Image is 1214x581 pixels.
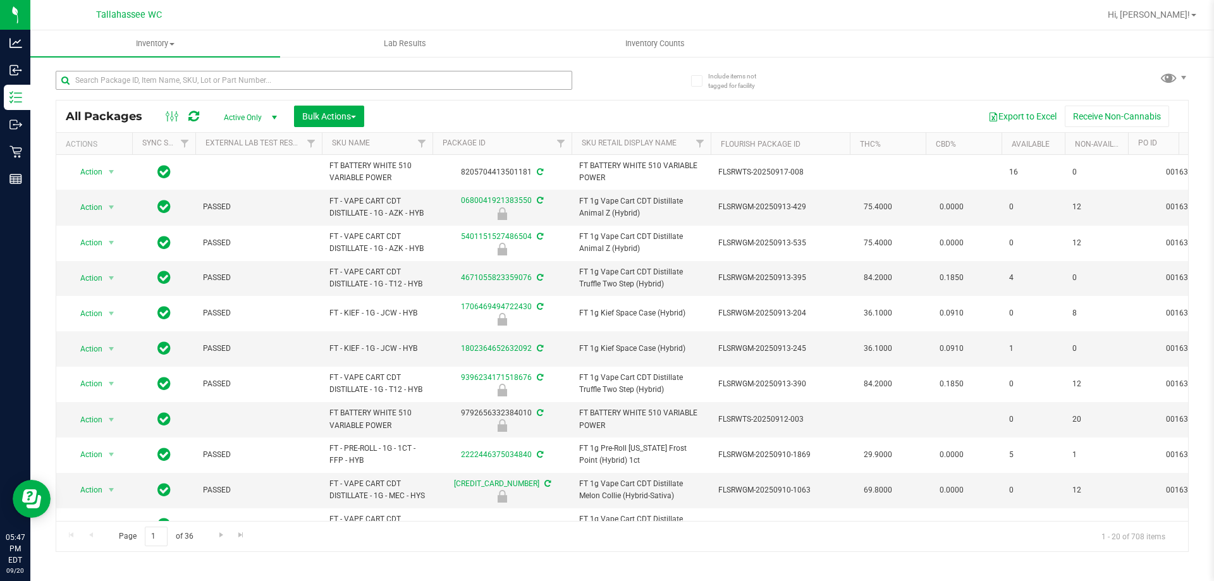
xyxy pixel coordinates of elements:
span: FLSRWGM-20250913-395 [718,272,842,284]
a: THC% [860,140,881,149]
a: Available [1012,140,1050,149]
a: 00163497 [1166,450,1201,459]
span: FT 1g Vape Cart CDT Distillate Melon Collie (Hybrid-Sativa) [579,478,703,502]
span: FLSRWGM-20250910-1063 [718,484,842,496]
span: 12 [1072,237,1120,249]
a: Filter [551,133,572,154]
a: Filter [690,133,711,154]
span: 0.1850 [933,375,970,393]
div: 8205704413501181 [431,166,573,178]
span: 84.2000 [857,375,898,393]
span: FLSRWGM-20250910-1239 [718,519,842,531]
span: FT 1g Kief Space Case (Hybrid) [579,307,703,319]
span: FLSRWGM-20250913-245 [718,343,842,355]
span: FT BATTERY WHITE 510 VARIABLE POWER [329,407,425,431]
a: Filter [301,133,322,154]
span: FT - VAPE CART CDT DISTILLATE - 1G - T12 - HYB [329,266,425,290]
a: Go to the next page [212,527,230,544]
span: 0.0000 [933,446,970,464]
span: 16 [1009,166,1057,178]
iframe: Resource center [13,480,51,518]
a: 4671055823359076 [461,273,532,282]
span: 0 [1009,413,1057,425]
a: 00163497 [1166,202,1201,211]
span: FT 1g Vape Cart CDT Distillate Animal Z (Hybrid) [579,195,703,219]
span: select [104,340,120,358]
p: 05:47 PM EDT [6,532,25,566]
span: 1 [1072,449,1120,461]
span: 0 [1009,307,1057,319]
span: In Sync [157,375,171,393]
span: Sync from Compliance System [535,408,543,417]
span: 0 [1009,484,1057,496]
span: FT - VAPE CART CDT DISTILLATE - 1G - T12 - HYB [329,372,425,396]
inline-svg: Reports [9,173,22,185]
span: In Sync [157,304,171,322]
a: Package ID [443,138,486,147]
a: 00163497 [1166,486,1201,494]
span: In Sync [157,198,171,216]
a: 2222446375034840 [461,450,532,459]
span: FT 1g Kief Space Case (Hybrid) [579,343,703,355]
a: 0680041921383550 [461,196,532,205]
span: In Sync [157,269,171,286]
span: FT 1g Vape Cart CDT Distillate Melon Collie (Hybrid-Sativa) [579,513,703,537]
a: External Lab Test Result [205,138,305,147]
span: PASSED [203,201,314,213]
p: 09/20 [6,566,25,575]
span: 0.0910 [933,304,970,322]
span: Sync from Compliance System [535,373,543,382]
span: FT 1g Vape Cart CDT Distillate Truffle Two Step (Hybrid) [579,266,703,290]
a: Lab Results [280,30,530,57]
span: Tallahassee WC [96,9,162,20]
a: Sync Status [142,138,191,147]
span: select [104,375,120,393]
a: Filter [175,133,195,154]
span: 75.4000 [857,234,898,252]
span: 5 [1009,449,1057,461]
inline-svg: Analytics [9,37,22,49]
a: 00163497 [1166,309,1201,317]
a: 00163497 [1166,344,1201,353]
div: Newly Received [431,313,573,326]
div: Newly Received [431,207,573,220]
span: PASSED [203,307,314,319]
a: 9396234171518676 [461,373,532,382]
a: Filter [412,133,432,154]
span: Include items not tagged for facility [708,71,771,90]
span: 75.4000 [857,198,898,216]
span: 0 [1072,272,1120,284]
a: Flourish Package ID [721,140,800,149]
a: 1706469494722430 [461,302,532,311]
span: Sync from Compliance System [535,344,543,353]
span: In Sync [157,481,171,499]
a: 00163497 [1166,168,1201,176]
span: FT BATTERY WHITE 510 VARIABLE POWER [579,407,703,431]
span: select [104,411,120,429]
div: Newly Received [431,419,573,432]
span: All Packages [66,109,155,123]
span: 0.1850 [933,269,970,287]
span: 69.8000 [857,481,898,499]
a: SKU Name [332,138,370,147]
div: Newly Received [431,384,573,396]
a: Inventory Counts [530,30,780,57]
span: 0 [1009,201,1057,213]
span: Sync from Compliance System [535,450,543,459]
span: 0 [1072,343,1120,355]
span: select [104,481,120,499]
span: Action [69,411,103,429]
a: Sku Retail Display Name [582,138,677,147]
span: select [104,199,120,216]
span: 8 [1009,519,1057,531]
span: Action [69,199,103,216]
span: Hi, [PERSON_NAME]! [1108,9,1190,20]
span: 8 [1072,307,1120,319]
span: FLSRWGM-20250913-204 [718,307,842,319]
span: In Sync [157,339,171,357]
a: 00163495 [1166,415,1201,424]
inline-svg: Outbound [9,118,22,131]
span: 0 [1072,519,1120,531]
inline-svg: Inventory [9,91,22,104]
span: 12 [1072,201,1120,213]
